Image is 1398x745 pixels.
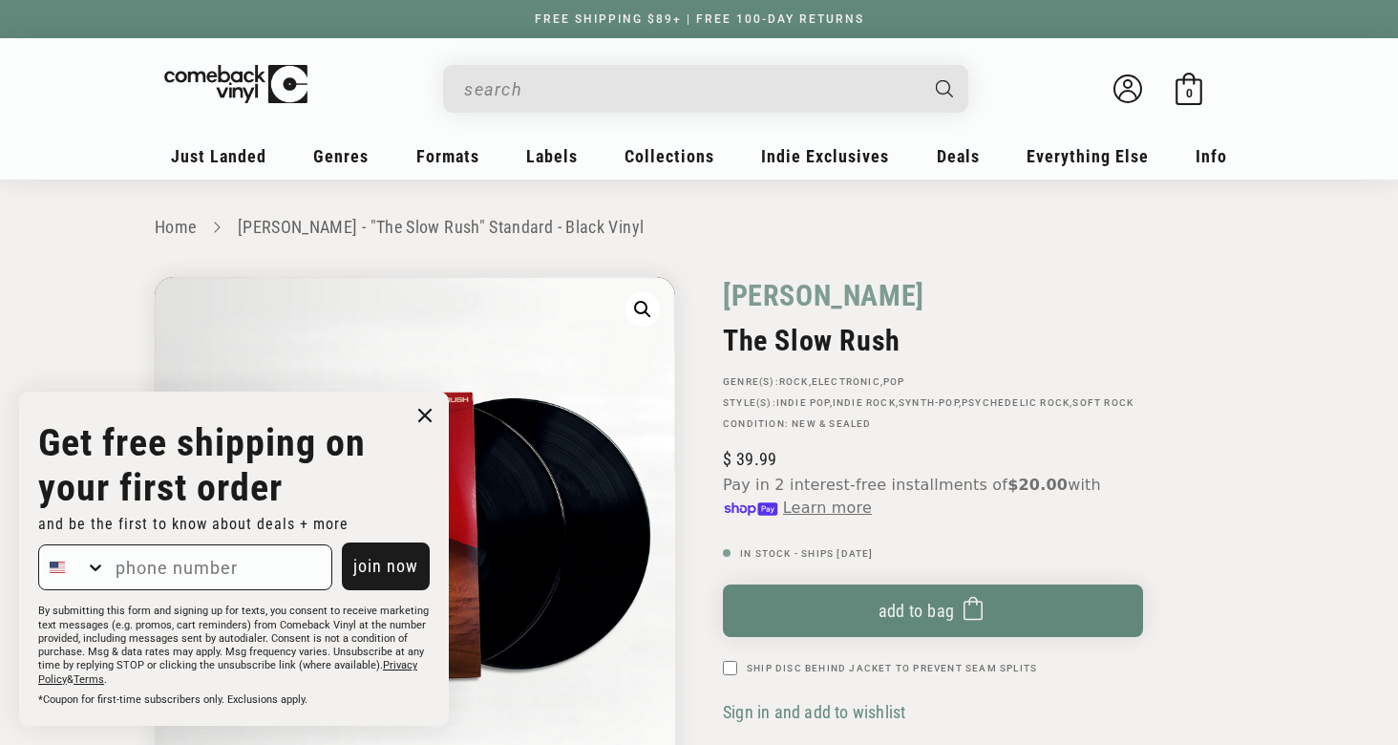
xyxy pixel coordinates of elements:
p: Condition: New & Sealed [723,418,1143,430]
input: phone number [106,545,331,589]
label: Ship Disc Behind Jacket To Prevent Seam Splits [747,661,1037,675]
span: $ [723,449,731,469]
a: Privacy Policy [38,659,417,685]
input: When autocomplete results are available use up and down arrows to review and enter to select [464,70,917,109]
nav: breadcrumbs [155,214,1243,242]
p: By submitting this form and signing up for texts, you consent to receive marketing text messages ... [38,605,430,687]
a: Indie Rock [833,397,896,408]
strong: Get free shipping on your first order [38,420,366,510]
p: GENRE(S): , , [723,376,1143,388]
span: Add to bag [879,601,955,621]
span: Deals [937,146,980,166]
button: Add to bag [723,585,1143,637]
a: Pop [883,376,905,387]
a: Rock [779,376,809,387]
a: Indie Pop [776,397,830,408]
button: join now [342,543,430,590]
p: STYLE(S): , , , , [723,397,1143,409]
a: Terms [74,673,104,686]
span: Collections [625,146,714,166]
span: 39.99 [723,449,776,469]
span: Formats [416,146,479,166]
a: [PERSON_NAME] [723,277,924,314]
a: [PERSON_NAME] - "The Slow Rush" Standard - Black Vinyl [238,217,644,237]
h2: The Slow Rush [723,324,1143,357]
span: Sign in and add to wishlist [723,702,905,722]
span: Genres [313,146,369,166]
button: Search Countries [39,545,106,589]
a: Psychedelic Rock [962,397,1070,408]
span: and be the first to know about deals + more [38,515,349,533]
div: Search [443,65,968,113]
a: FREE SHIPPING $89+ | FREE 100-DAY RETURNS [516,12,883,26]
span: Just Landed [171,146,266,166]
span: 0 [1186,86,1193,100]
span: Indie Exclusives [761,146,889,166]
button: Sign in and add to wishlist [723,701,911,723]
a: Soft Rock [1072,397,1133,408]
a: Synth-pop [899,397,959,408]
img: United States [50,560,65,575]
span: Labels [526,146,578,166]
a: Electronic [812,376,880,387]
a: Home [155,217,196,237]
span: Info [1196,146,1227,166]
span: Everything Else [1027,146,1149,166]
button: Search [920,65,971,113]
span: *Coupon for first-time subscribers only. Exclusions apply. [38,693,307,706]
p: In Stock - Ships [DATE] [723,548,1143,560]
button: Close dialog [411,401,439,430]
